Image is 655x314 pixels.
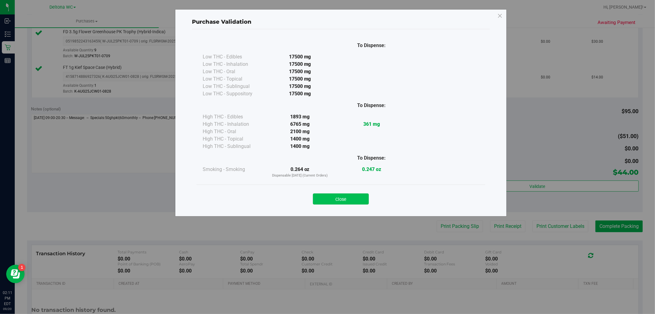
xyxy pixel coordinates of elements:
[264,75,336,83] div: 17500 mg
[363,121,380,127] strong: 361 mg
[264,166,336,178] div: 0.264 oz
[203,53,264,61] div: Low THC - Edibles
[203,143,264,150] div: High THC - Sublingual
[203,90,264,97] div: Low THC - Suppository
[264,83,336,90] div: 17500 mg
[203,68,264,75] div: Low THC - Oral
[336,42,407,49] div: To Dispense:
[6,265,25,283] iframe: Resource center
[264,113,336,121] div: 1893 mg
[313,193,369,205] button: Close
[336,102,407,109] div: To Dispense:
[192,18,251,25] span: Purchase Validation
[203,113,264,121] div: High THC - Edibles
[264,61,336,68] div: 17500 mg
[264,121,336,128] div: 6765 mg
[203,128,264,135] div: High THC - Oral
[264,68,336,75] div: 17500 mg
[203,83,264,90] div: Low THC - Sublingual
[203,166,264,173] div: Smoking - Smoking
[264,135,336,143] div: 1400 mg
[264,53,336,61] div: 17500 mg
[264,90,336,97] div: 17500 mg
[203,121,264,128] div: High THC - Inhalation
[203,135,264,143] div: High THC - Topical
[203,61,264,68] div: Low THC - Inhalation
[18,264,25,271] iframe: Resource center unread badge
[264,143,336,150] div: 1400 mg
[203,75,264,83] div: Low THC - Topical
[264,128,336,135] div: 2100 mg
[336,154,407,162] div: To Dispense:
[362,166,381,172] strong: 0.247 oz
[264,173,336,178] p: Dispensable [DATE] (Current Orders)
